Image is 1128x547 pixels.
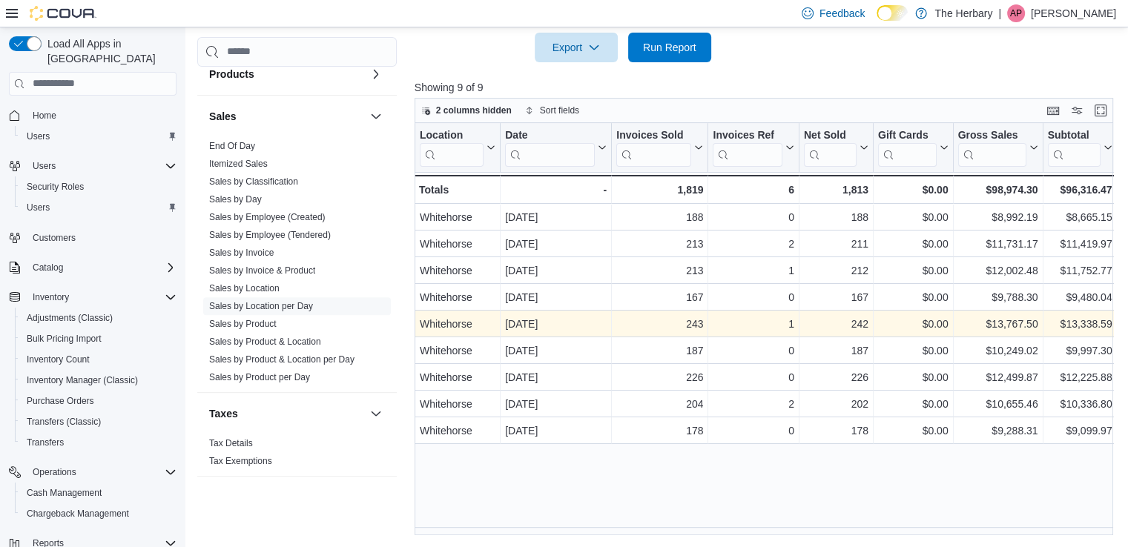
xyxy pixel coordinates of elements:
[209,140,255,152] span: End Of Day
[804,342,868,359] div: 187
[209,319,277,329] a: Sales by Product
[957,128,1038,166] button: Gross Sales
[209,229,331,241] span: Sales by Employee (Tendered)
[415,102,518,119] button: 2 columns hidden
[209,455,272,467] span: Tax Exemptions
[616,288,703,306] div: 167
[15,197,182,218] button: Users
[3,287,182,308] button: Inventory
[197,137,397,392] div: Sales
[3,227,182,248] button: Customers
[3,156,182,176] button: Users
[21,351,96,368] a: Inventory Count
[21,330,108,348] a: Bulk Pricing Import
[209,265,315,276] a: Sales by Invoice & Product
[209,336,321,348] span: Sales by Product & Location
[505,128,607,166] button: Date
[505,262,607,279] div: [DATE]
[878,128,949,166] button: Gift Cards
[1047,422,1112,440] div: $9,099.97
[535,33,618,62] button: Export
[21,309,119,327] a: Adjustments (Classic)
[27,416,101,428] span: Transfers (Classic)
[998,4,1001,22] p: |
[367,405,385,422] button: Taxes
[27,354,90,365] span: Inventory Count
[27,374,138,386] span: Inventory Manager (Classic)
[505,128,595,166] div: Date
[957,315,1038,333] div: $13,767.50
[15,432,182,453] button: Transfers
[1031,4,1116,22] p: [PERSON_NAME]
[21,127,56,145] a: Users
[197,434,397,476] div: Taxes
[436,105,512,116] span: 2 columns hidden
[415,80,1121,95] p: Showing 9 of 9
[616,315,703,333] div: 243
[15,176,182,197] button: Security Roles
[804,422,868,440] div: 178
[209,109,364,124] button: Sales
[27,463,82,481] button: Operations
[209,230,331,240] a: Sales by Employee (Tendered)
[209,247,274,259] span: Sales by Invoice
[209,354,354,365] a: Sales by Product & Location per Day
[21,484,177,502] span: Cash Management
[209,212,326,222] a: Sales by Employee (Created)
[209,211,326,223] span: Sales by Employee (Created)
[519,102,585,119] button: Sort fields
[505,342,607,359] div: [DATE]
[804,395,868,413] div: 202
[209,193,262,205] span: Sales by Day
[616,208,703,226] div: 188
[209,301,313,311] a: Sales by Location per Day
[804,181,868,199] div: 1,813
[713,208,794,226] div: 0
[505,422,607,440] div: [DATE]
[616,395,703,413] div: 204
[27,202,50,213] span: Users
[15,391,182,411] button: Purchase Orders
[33,262,63,273] span: Catalog
[1047,235,1112,253] div: $11,419.97
[616,128,691,166] div: Invoices Sold
[21,484,108,502] a: Cash Management
[27,395,94,407] span: Purchase Orders
[957,208,1038,226] div: $8,992.19
[3,105,182,126] button: Home
[209,337,321,347] a: Sales by Product & Location
[209,300,313,312] span: Sales by Location per Day
[209,438,253,448] a: Tax Details
[27,130,50,142] span: Users
[209,371,310,383] span: Sales by Product per Day
[15,483,182,503] button: Cash Management
[15,503,182,524] button: Chargeback Management
[804,315,868,333] div: 242
[804,128,857,166] div: Net Sold
[616,422,703,440] div: 178
[957,262,1038,279] div: $12,002.48
[505,288,607,306] div: [DATE]
[420,128,484,166] div: Location
[1047,181,1112,199] div: $96,316.47
[1092,102,1109,119] button: Enter fullscreen
[420,368,495,386] div: Whitehorse
[209,248,274,258] a: Sales by Invoice
[804,128,857,142] div: Net Sold
[21,199,177,216] span: Users
[27,259,69,276] button: Catalog
[420,288,495,306] div: Whitehorse
[616,342,703,359] div: 187
[21,371,177,389] span: Inventory Manager (Classic)
[713,342,794,359] div: 0
[367,65,385,83] button: Products
[957,128,1026,142] div: Gross Sales
[27,487,102,499] span: Cash Management
[713,262,794,279] div: 1
[713,315,794,333] div: 1
[209,67,254,82] h3: Products
[21,309,177,327] span: Adjustments (Classic)
[33,291,69,303] span: Inventory
[42,36,177,66] span: Load All Apps in [GEOGRAPHIC_DATA]
[878,422,949,440] div: $0.00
